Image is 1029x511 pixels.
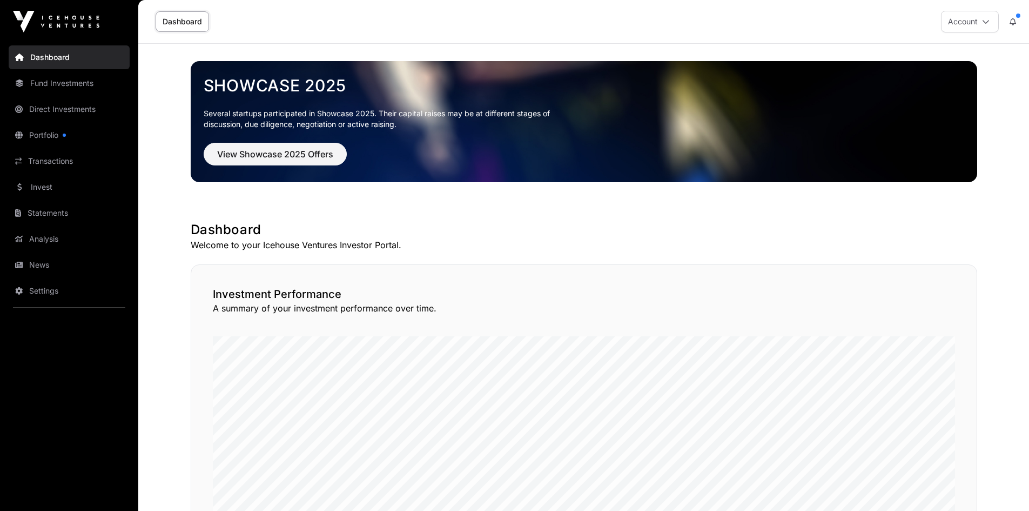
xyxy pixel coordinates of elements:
img: Showcase 2025 [191,61,977,182]
a: News [9,253,130,277]
a: View Showcase 2025 Offers [204,154,347,164]
a: Dashboard [9,45,130,69]
a: Dashboard [156,11,209,32]
a: Fund Investments [9,71,130,95]
a: Transactions [9,149,130,173]
a: Direct Investments [9,97,130,121]
a: Invest [9,175,130,199]
p: A summary of your investment performance over time. [213,302,955,315]
img: Icehouse Ventures Logo [13,11,99,32]
a: Settings [9,279,130,303]
a: Statements [9,201,130,225]
a: Showcase 2025 [204,76,964,95]
button: View Showcase 2025 Offers [204,143,347,165]
a: Analysis [9,227,130,251]
h2: Investment Performance [213,287,955,302]
p: Several startups participated in Showcase 2025. Their capital raises may be at different stages o... [204,108,567,130]
a: Portfolio [9,123,130,147]
p: Welcome to your Icehouse Ventures Investor Portal. [191,238,977,251]
h1: Dashboard [191,221,977,238]
span: View Showcase 2025 Offers [217,148,333,161]
button: Account [941,11,999,32]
